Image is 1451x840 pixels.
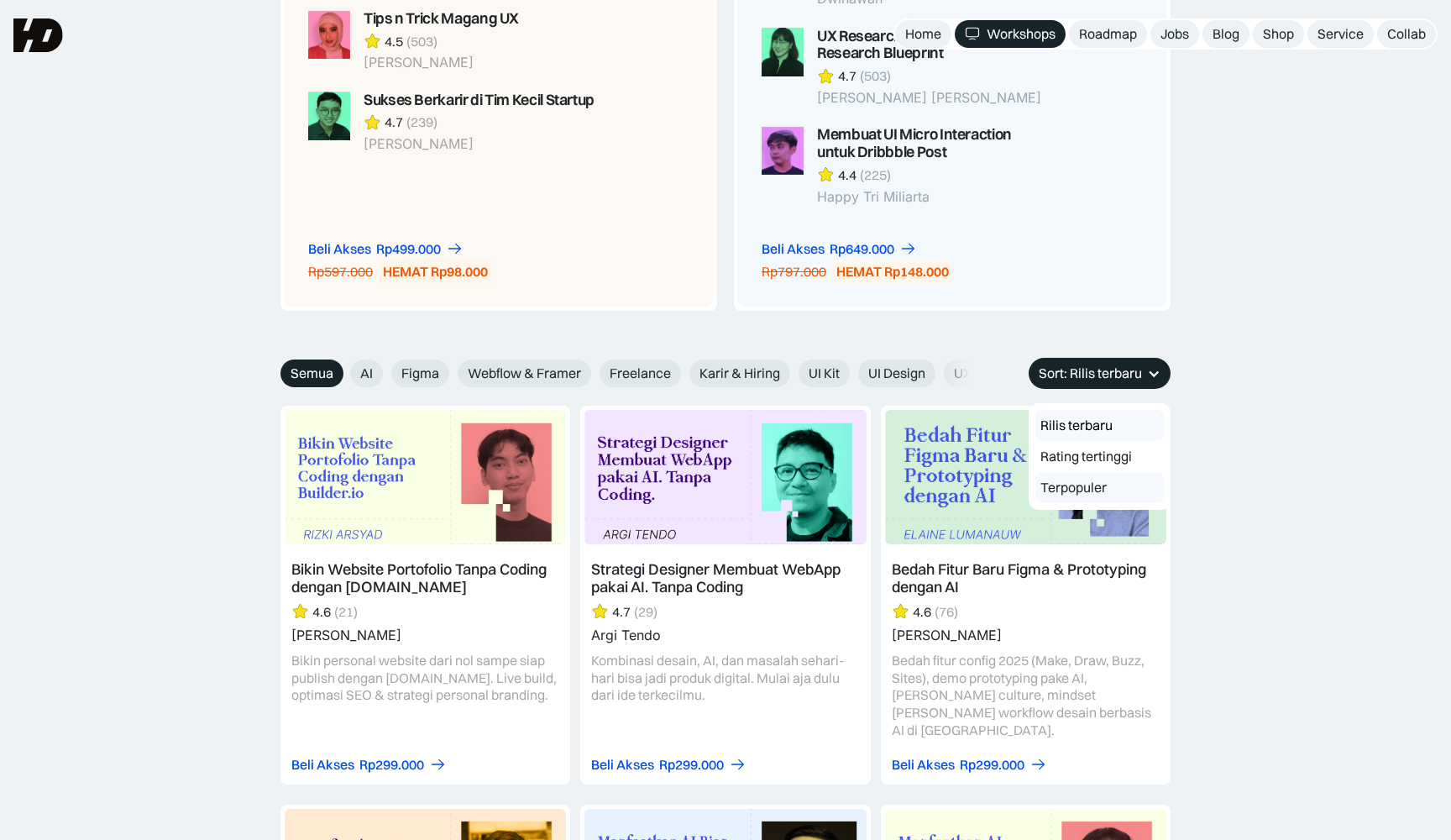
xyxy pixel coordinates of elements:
[1263,25,1294,43] div: Shop
[699,365,780,382] span: Karir & Hiring
[1253,20,1304,48] a: Shop
[1069,20,1147,48] a: Roadmap
[762,28,1050,107] a: UX Research 101: Membuat Research Blueprint4.7(503)[PERSON_NAME] [PERSON_NAME]
[762,263,826,281] div: Rp797.000
[817,90,1050,106] div: [PERSON_NAME] [PERSON_NAME]
[762,126,1050,205] a: Membuat UI Micro Interaction untuk Dribbble Post4.4(225)Happy Tri Miliarta
[406,113,437,131] div: (239)
[291,756,354,774] div: Beli Akses
[838,67,856,85] div: 4.7
[308,263,373,281] div: Rp597.000
[308,92,597,153] a: Sukses Berkarir di Tim Kecil Startup4.7(239)[PERSON_NAME]
[892,756,955,774] div: Beli Akses
[364,10,519,28] div: Tips n Trick Magang UX
[1079,25,1137,43] div: Roadmap
[954,365,1016,382] span: UX Design
[291,756,447,774] a: Beli AksesRp299.000
[1202,20,1249,48] a: Blog
[892,756,1047,774] a: Beli AksesRp299.000
[1150,20,1199,48] a: Jobs
[895,20,951,48] a: Home
[1029,358,1171,389] div: Sort: Rilis terbaru
[385,113,403,131] div: 4.7
[610,365,671,382] span: Freelance
[1377,20,1436,48] a: Collab
[817,189,1050,205] div: Happy Tri Miliarta
[280,360,977,387] form: Email Form
[468,365,581,382] span: Webflow & Framer
[406,33,437,50] div: (503)
[860,67,891,85] div: (503)
[905,25,941,43] div: Home
[308,240,464,258] a: Beli AksesRp499.000
[955,20,1066,48] a: Workshops
[308,10,597,71] a: Tips n Trick Magang UX4.5(503)[PERSON_NAME]
[809,365,840,382] span: UI Kit
[401,365,439,382] span: Figma
[364,92,595,109] div: Sukses Berkarir di Tim Kecil Startup
[762,240,825,258] div: Beli Akses
[376,240,441,258] div: Rp499.000
[1039,365,1142,382] div: Sort: Rilis terbaru
[1387,25,1426,43] div: Collab
[817,28,1050,63] div: UX Research 101: Membuat Research Blueprint
[1160,25,1189,43] div: Jobs
[360,365,373,382] span: AI
[836,263,949,281] div: HEMAT Rp148.000
[364,136,595,152] div: [PERSON_NAME]
[838,166,856,184] div: 4.4
[1317,25,1364,43] div: Service
[1307,20,1374,48] a: Service
[987,25,1056,43] div: Workshops
[364,55,519,71] div: [PERSON_NAME]
[291,365,333,382] span: Semua
[817,126,1050,161] div: Membuat UI Micro Interaction untuk Dribbble Post
[762,240,917,258] a: Beli AksesRp649.000
[1213,25,1239,43] div: Blog
[308,240,371,258] div: Beli Akses
[1029,403,1171,509] nav: Sort: Rilis terbaru
[659,756,724,774] div: Rp299.000
[591,756,654,774] div: Beli Akses
[591,756,746,774] a: Beli AksesRp299.000
[385,33,403,50] div: 4.5
[383,263,488,281] div: HEMAT Rp98.000
[830,240,894,258] div: Rp649.000
[960,756,1024,774] div: Rp299.000
[1035,441,1164,472] a: Rating tertinggi
[1035,410,1164,441] a: Rilis terbaru
[359,756,424,774] div: Rp299.000
[1035,472,1164,503] a: Terpopuler
[868,365,925,382] span: UI Design
[860,166,891,184] div: (225)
